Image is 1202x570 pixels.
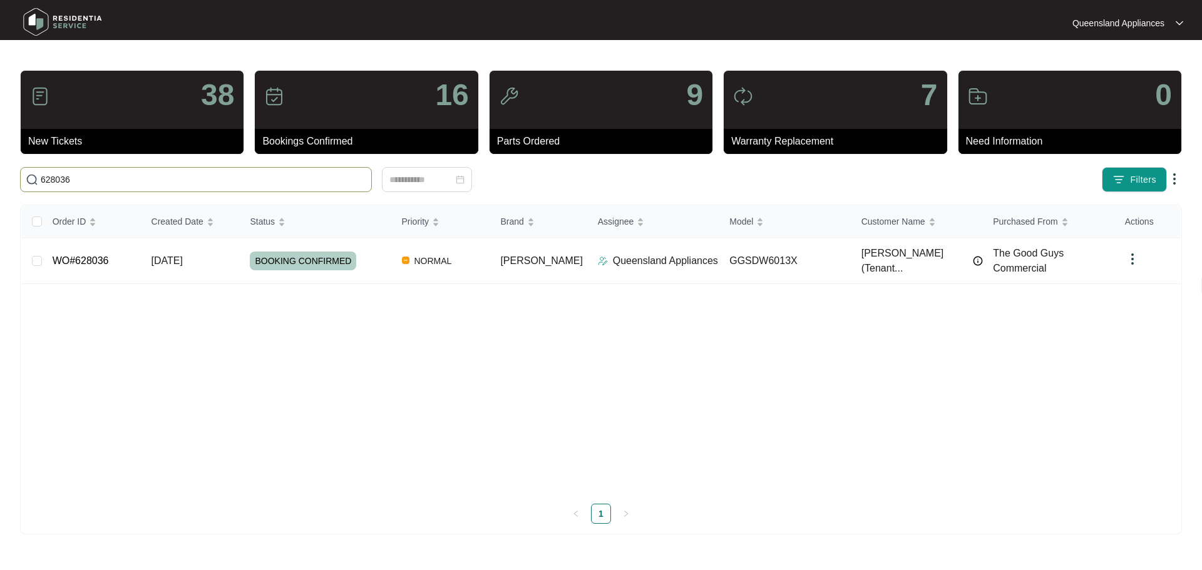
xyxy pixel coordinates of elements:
span: Filters [1130,173,1156,186]
span: right [622,510,630,517]
th: Order ID [43,205,141,238]
img: dropdown arrow [1176,20,1183,26]
img: icon [499,86,519,106]
th: Model [719,205,851,238]
img: Assigner Icon [598,256,608,266]
span: Customer Name [861,215,925,228]
span: left [572,510,580,517]
span: Created Date [152,215,203,228]
p: Bookings Confirmed [262,134,478,149]
span: BOOKING CONFIRMED [250,252,356,270]
img: icon [733,86,753,106]
img: dropdown arrow [1167,171,1182,186]
button: right [616,504,636,524]
span: Brand [500,215,523,228]
li: Previous Page [566,504,586,524]
p: 0 [1155,80,1172,110]
th: Customer Name [851,205,984,238]
span: [PERSON_NAME] (Tenant... [861,246,967,276]
p: Warranty Replacement [731,134,947,149]
th: Status [240,205,391,238]
th: Created Date [141,205,240,238]
p: Need Information [966,134,1181,149]
th: Actions [1115,205,1181,238]
img: search-icon [26,173,38,186]
a: 1 [592,504,610,523]
th: Assignee [588,205,720,238]
span: NORMAL [409,253,457,268]
span: Purchased From [993,215,1057,228]
th: Brand [490,205,587,238]
p: Parts Ordered [497,134,712,149]
span: Model [729,215,753,228]
td: GGSDW6013X [719,238,851,284]
th: Priority [392,205,491,238]
p: 9 [686,80,703,110]
p: New Tickets [28,134,244,149]
span: Order ID [53,215,86,228]
span: Assignee [598,215,634,228]
span: The Good Guys Commercial [993,248,1064,273]
button: left [566,504,586,524]
img: Info icon [973,256,983,266]
input: Search by Order Id, Assignee Name, Customer Name, Brand and Model [41,173,366,186]
th: Purchased From [983,205,1115,238]
p: 38 [201,80,234,110]
img: icon [30,86,50,106]
a: WO#628036 [53,255,109,266]
img: icon [264,86,284,106]
span: Priority [402,215,429,228]
span: [DATE] [152,255,183,266]
img: icon [968,86,988,106]
button: filter iconFilters [1102,167,1167,192]
span: [PERSON_NAME] [500,255,583,266]
img: dropdown arrow [1125,252,1140,267]
li: Next Page [616,504,636,524]
span: Status [250,215,275,228]
img: residentia service logo [19,3,106,41]
p: 7 [921,80,938,110]
p: 16 [435,80,468,110]
p: Queensland Appliances [613,253,718,268]
li: 1 [591,504,611,524]
img: filter icon [1112,173,1125,186]
img: Vercel Logo [402,257,409,264]
p: Queensland Appliances [1072,17,1164,29]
